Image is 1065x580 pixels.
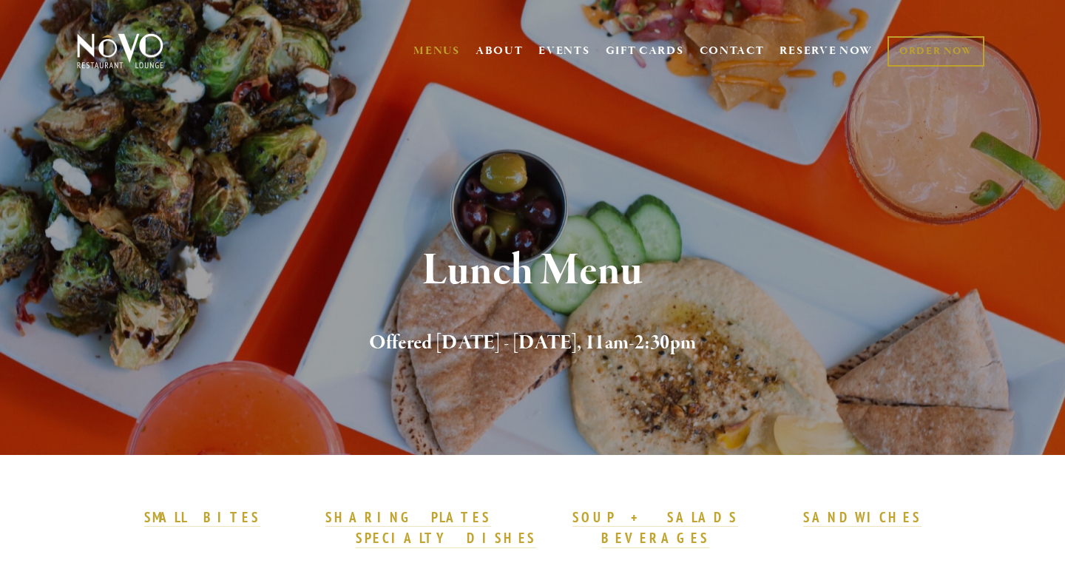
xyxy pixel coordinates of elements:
[700,37,765,65] a: CONTACT
[803,508,922,527] a: SANDWICHES
[356,529,536,547] strong: SPECIALTY DISHES
[413,44,460,58] a: MENUS
[606,37,684,65] a: GIFT CARDS
[325,508,491,526] strong: SHARING PLATES
[887,36,984,67] a: ORDER NOW
[572,508,738,526] strong: SOUP + SALADS
[601,529,709,547] strong: BEVERAGES
[780,37,873,65] a: RESERVE NOW
[538,44,589,58] a: EVENTS
[803,508,922,526] strong: SANDWICHES
[476,44,524,58] a: ABOUT
[144,508,260,526] strong: SMALL BITES
[74,33,166,70] img: Novo Restaurant &amp; Lounge
[601,529,709,548] a: BEVERAGES
[572,508,738,527] a: SOUP + SALADS
[356,529,536,548] a: SPECIALTY DISHES
[101,328,964,359] h2: Offered [DATE] - [DATE], 11am-2:30pm
[101,247,964,295] h1: Lunch Menu
[325,508,491,527] a: SHARING PLATES
[144,508,260,527] a: SMALL BITES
